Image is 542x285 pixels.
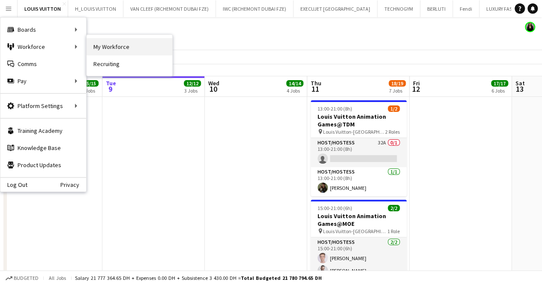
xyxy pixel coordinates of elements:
[286,80,303,87] span: 14/14
[387,228,400,234] span: 1 Role
[0,181,27,188] a: Log Out
[317,105,352,112] span: 13:00-21:00 (8h)
[377,0,420,17] button: TECHNOGYM
[413,79,420,87] span: Fri
[389,80,406,87] span: 18/19
[388,205,400,211] span: 2/2
[4,273,40,283] button: Budgeted
[75,275,322,281] div: Salary 21 777 364.65 DH + Expenses 0.00 DH + Subsistence 3 430.00 DH =
[453,0,479,17] button: Fendi
[208,79,219,87] span: Wed
[311,200,407,279] app-job-card: 15:00-21:00 (6h)2/2Louis Vuitton Animation Games@MOE Louis Vuitton-[GEOGRAPHIC_DATA]1 RoleHost/Ho...
[287,87,303,94] div: 4 Jobs
[47,275,68,281] span: All jobs
[420,0,453,17] button: BERLUTI
[323,228,387,234] span: Louis Vuitton-[GEOGRAPHIC_DATA]
[60,181,86,188] a: Privacy
[317,205,352,211] span: 15:00-21:00 (6h)
[68,0,123,17] button: H_LOUIS VUITTON
[311,113,407,128] h3: Louis Vuitton Animation Games@TDM
[293,0,377,17] button: EXECUJET [GEOGRAPHIC_DATA]
[82,87,98,94] div: 5 Jobs
[18,0,68,17] button: LOUIS VUITTON
[14,275,39,281] span: Budgeted
[216,0,293,17] button: IWC (RICHEMONT DUBAI FZE)
[311,79,321,87] span: Thu
[0,55,86,72] a: Comms
[105,84,116,94] span: 9
[515,79,525,87] span: Sat
[514,84,525,94] span: 13
[311,138,407,167] app-card-role: Host/Hostess32A0/113:00-21:00 (8h)
[0,156,86,174] a: Product Updates
[0,72,86,90] div: Pay
[87,55,172,72] a: Recruiting
[123,0,216,17] button: VAN CLEEF (RICHEMONT DUBAI FZE)
[87,38,172,55] a: My Workforce
[311,212,407,228] h3: Louis Vuitton Animation Games@MOE
[385,129,400,135] span: 2 Roles
[311,237,407,279] app-card-role: Host/Hostess2/215:00-21:00 (6h)[PERSON_NAME][PERSON_NAME]
[207,84,219,94] span: 10
[0,122,86,139] a: Training Academy
[0,97,86,114] div: Platform Settings
[491,80,508,87] span: 17/17
[0,38,86,55] div: Workforce
[241,275,322,281] span: Total Budgeted 21 780 794.65 DH
[309,84,321,94] span: 11
[184,87,201,94] div: 3 Jobs
[0,21,86,38] div: Boards
[81,80,99,87] span: 15/15
[389,87,405,94] div: 7 Jobs
[388,105,400,112] span: 1/2
[323,129,385,135] span: Louis Vuitton-[GEOGRAPHIC_DATA]
[184,80,201,87] span: 12/12
[106,79,116,87] span: Tue
[311,167,407,196] app-card-role: Host/Hostess1/113:00-21:00 (8h)[PERSON_NAME]
[412,84,420,94] span: 12
[0,139,86,156] a: Knowledge Base
[491,87,508,94] div: 6 Jobs
[311,100,407,196] app-job-card: 13:00-21:00 (8h)1/2Louis Vuitton Animation Games@TDM Louis Vuitton-[GEOGRAPHIC_DATA]2 RolesHost/H...
[525,22,535,32] app-user-avatar: Maria Fernandes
